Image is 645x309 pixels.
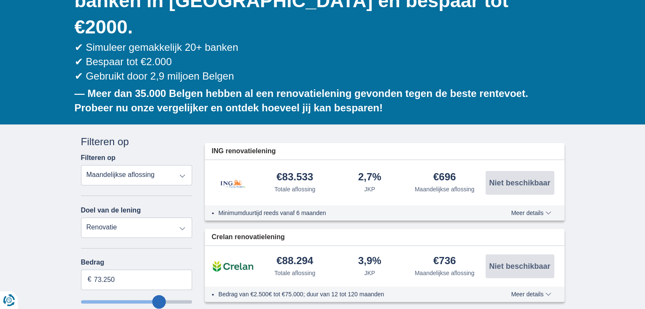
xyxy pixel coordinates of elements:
[415,185,475,193] div: Maandelijkse aflossing
[218,209,480,217] li: Minimumduurtijd reeds vanaf 6 maanden
[486,171,554,195] button: Niet beschikbaar
[358,256,381,267] div: 3,9%
[489,262,550,270] span: Niet beschikbaar
[276,256,313,267] div: €88.294
[433,256,456,267] div: €736
[81,207,141,214] label: Doel van de lening
[358,172,381,183] div: 2,7%
[433,172,456,183] div: €696
[75,88,528,113] b: — Meer dan 35.000 Belgen hebben al een renovatielening gevonden tegen de beste rentevoet. Probeer...
[511,291,551,297] span: Meer details
[364,185,375,193] div: JKP
[81,135,193,149] div: Filteren op
[212,146,276,156] span: ING renovatielening
[212,168,254,197] img: product.pl.alt ING
[364,269,375,277] div: JKP
[218,290,480,298] li: Bedrag van €2.500€ tot €75.000; duur van 12 tot 120 maanden
[489,179,550,187] span: Niet beschikbaar
[274,269,316,277] div: Totale aflossing
[505,291,557,298] button: Meer details
[212,256,254,277] img: product.pl.alt Crelan
[505,210,557,216] button: Meer details
[81,259,193,266] label: Bedrag
[212,232,285,242] span: Crelan renovatielening
[511,210,551,216] span: Meer details
[486,254,554,278] button: Niet beschikbaar
[81,154,116,162] label: Filteren op
[88,275,92,284] span: €
[276,172,313,183] div: €83.533
[75,40,564,84] div: ✔ Simuleer gemakkelijk 20+ banken ✔ Bespaar tot €2.000 ✔ Gebruikt door 2,9 miljoen Belgen
[274,185,316,193] div: Totale aflossing
[415,269,475,277] div: Maandelijkse aflossing
[81,300,193,303] input: wantToBorrow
